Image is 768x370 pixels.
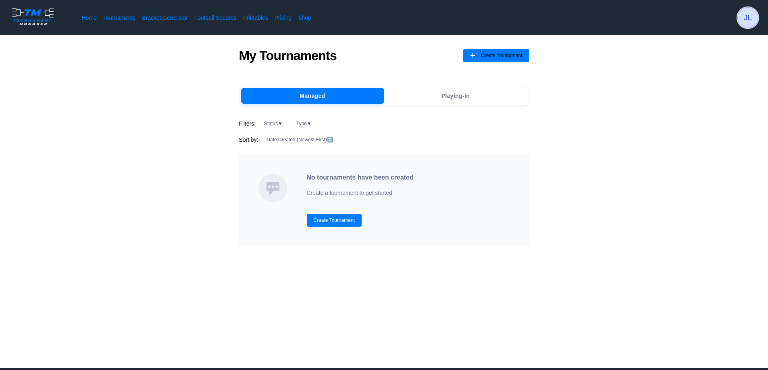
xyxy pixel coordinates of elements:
[259,119,288,128] button: Status▼
[481,49,522,62] span: Create Tournament
[261,135,338,145] button: Date Created (Newest First)↕️
[738,8,758,28] div: joe lacher
[463,49,529,62] button: Create Tournament
[291,119,317,128] button: Type▼
[307,188,414,198] p: Create a tournament to get started
[298,14,311,22] a: Shop
[239,136,258,144] span: Sort by:
[243,14,268,22] a: Printables
[239,48,337,63] h1: My Tournaments
[82,14,97,22] a: Home
[142,14,188,22] a: Bracket Generator
[307,174,414,182] h2: No tournaments have been created
[239,120,256,128] span: Filters:
[275,14,291,22] a: Pricing
[738,8,758,28] span: JL
[384,88,527,104] button: Playing-in
[10,6,56,27] img: logo.ffa97a18e3bf2c7d.png
[241,88,384,104] button: Managed
[103,14,135,22] a: Tournaments
[737,7,758,28] button: JL
[194,14,237,22] a: Football Squares
[307,214,362,227] button: Create Tournament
